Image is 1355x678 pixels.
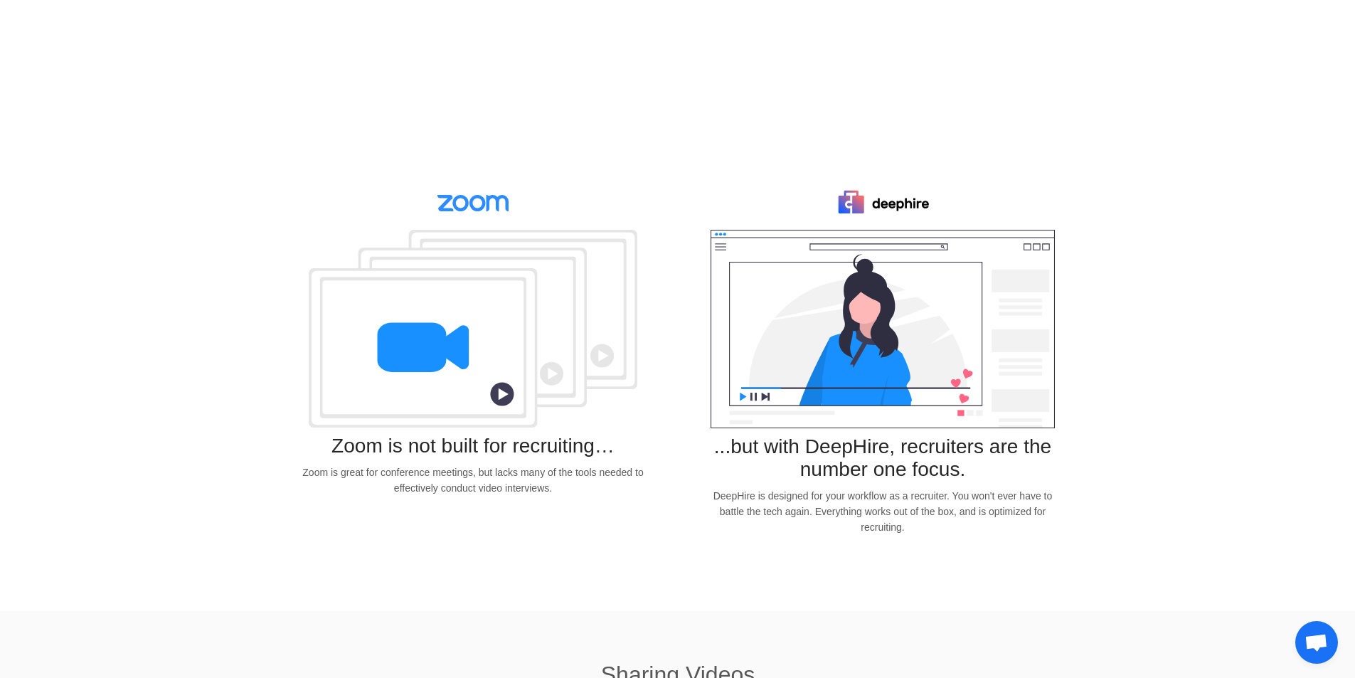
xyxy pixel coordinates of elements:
[829,180,936,223] img: img
[301,435,645,457] h3: Zoom is not built for recruiting…
[711,435,1055,480] h3: ...but with DeepHire, recruiters are the number one focus.
[301,465,645,496] p: Zoom is great for conference meetings, but lacks many of the tools needed to effectively conduct ...
[1295,621,1338,664] a: Открытый чат
[711,487,1055,534] p: DeepHire is designed for your workflow as a recruiter. You won't ever have to battle the tech aga...
[437,195,509,211] img: img
[711,230,1055,428] img: img
[301,230,645,428] img: img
